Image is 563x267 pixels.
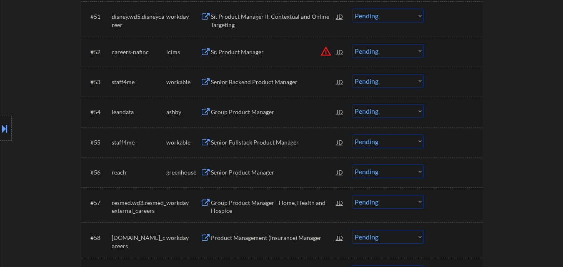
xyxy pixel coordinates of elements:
[166,168,200,177] div: greenhouse
[336,74,344,89] div: JD
[211,108,337,116] div: Group Product Manager
[211,234,337,242] div: Product Management (Insurance) Manager
[112,234,166,250] div: [DOMAIN_NAME]_careers
[336,44,344,59] div: JD
[336,230,344,245] div: JD
[336,135,344,150] div: JD
[166,48,200,56] div: icims
[211,48,337,56] div: Sr. Product Manager
[166,199,200,207] div: workday
[336,9,344,24] div: JD
[166,234,200,242] div: workday
[336,104,344,119] div: JD
[166,12,200,21] div: workday
[166,138,200,147] div: workable
[112,12,166,29] div: disney.wd5.disneycareer
[211,199,337,215] div: Group Product Manager - Home, Health and Hospice
[90,48,105,56] div: #52
[112,48,166,56] div: careers-nafinc
[166,108,200,116] div: ashby
[90,234,105,242] div: #58
[336,165,344,180] div: JD
[166,78,200,86] div: workable
[90,12,105,21] div: #51
[112,199,166,215] div: resmed.wd3.resmed_external_careers
[336,195,344,210] div: JD
[211,138,337,147] div: Senior Fullstack Product Manager
[211,12,337,29] div: Sr. Product Manager II, Contextual and Online Targeting
[320,45,332,57] button: warning_amber
[211,168,337,177] div: Senior Product Manager
[211,78,337,86] div: Senior Backend Product Manager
